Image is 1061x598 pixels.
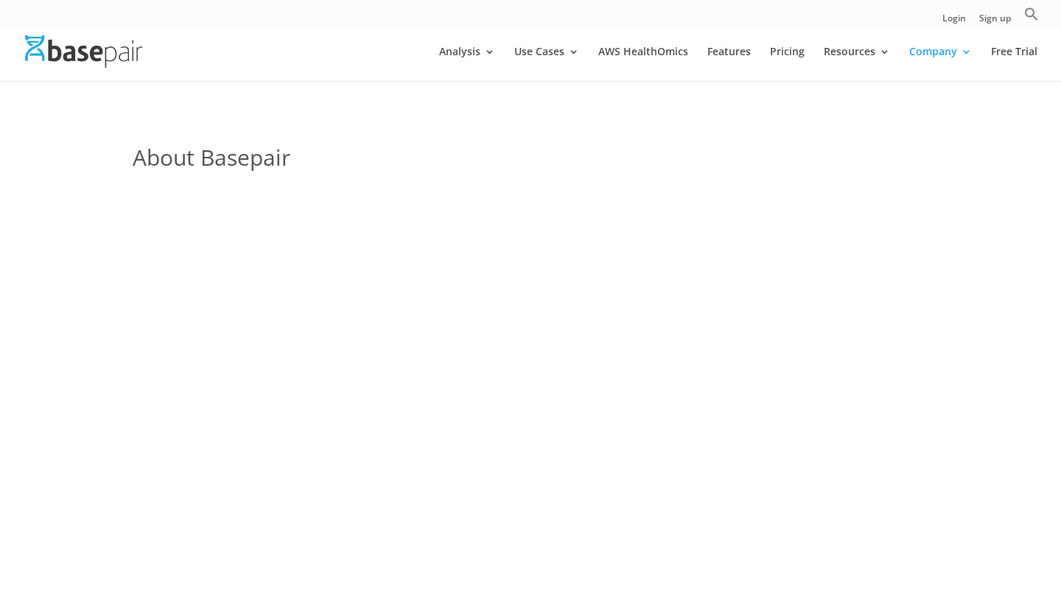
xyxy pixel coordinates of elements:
a: Resources [824,46,890,81]
p: Founded by Harvard School Medical School scientist, [PERSON_NAME], PhD, BasePair grew out of the ... [133,300,928,346]
h1: About Basepair [133,141,928,181]
a: Features [707,46,751,81]
a: Search Icon Link [1024,7,1039,29]
a: Pricing [770,46,805,81]
svg: Search [1024,7,1039,21]
a: Login [942,14,966,29]
p: What is needed is a software platform that democratizes not just access to, but analysis and inte... [133,443,928,541]
a: Company [909,46,972,81]
span: Thanks to advances in NGS technology, genomic data is being generated on an unprecedented scale. ... [133,347,928,431]
a: Sign up [979,14,1011,29]
a: Use Cases [514,46,579,81]
a: Analysis [439,46,495,81]
a: AWS HealthOmics [598,46,688,81]
img: Basepair [25,35,142,67]
a: Free Trial [991,46,1037,81]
